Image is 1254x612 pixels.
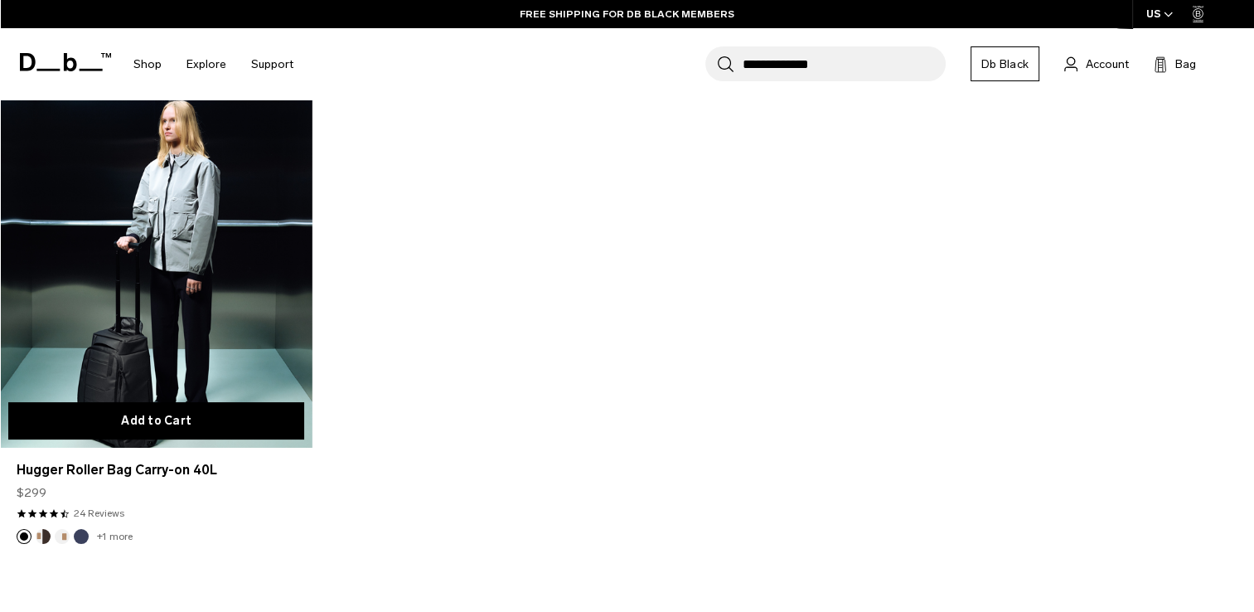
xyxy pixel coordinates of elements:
[97,531,133,542] a: +1 more
[17,484,46,502] span: $299
[133,35,162,94] a: Shop
[36,529,51,544] button: Cappuccino
[55,529,70,544] button: Oatmilk
[17,460,296,480] a: Hugger Roller Bag Carry-on 40L
[1175,56,1196,73] span: Bag
[121,28,306,100] nav: Main Navigation
[74,506,124,521] a: 24 reviews
[8,402,304,440] button: Add to Cart
[186,35,226,94] a: Explore
[520,7,734,22] a: FREE SHIPPING FOR DB BLACK MEMBERS
[74,529,89,544] button: Blue Hour
[251,35,293,94] a: Support
[1086,56,1129,73] span: Account
[1064,54,1129,74] a: Account
[1154,54,1196,74] button: Bag
[971,46,1039,81] a: Db Black
[17,529,31,544] button: Black Out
